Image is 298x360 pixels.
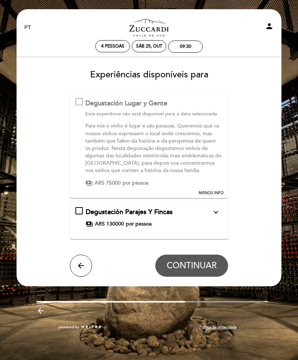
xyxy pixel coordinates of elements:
span: powered by [58,325,79,330]
i: arrow_backward [36,306,45,315]
p: Para nós o vinho é lugar e são pessoas. Queremos que os nossos vinhos expressem o local onde cres... [85,122,222,174]
span: Experiências disponíveis para [90,69,208,80]
span: payments [85,179,93,187]
a: Zuccardi Valle de Uco - Turismo [103,17,195,38]
div: Degustación Lugar y Gente [85,99,222,108]
div: Esta experiência não está disponível para a data selecionada. [85,111,222,117]
a: powered by [58,325,102,330]
button: arrow_back [70,255,92,277]
div: 09:30 [180,44,191,49]
span: ARS 130000 [95,220,124,228]
button: CONTINUAR [155,255,228,277]
span: ARS 75000 [95,179,121,187]
i: arrow_back [77,261,85,270]
a: Política de privacidade [199,325,237,330]
button: expand_more [209,207,223,217]
img: MEITRE [81,325,102,329]
button: MENOS INFO [196,93,226,196]
span: por pessoa [123,179,148,187]
button: person [265,22,274,33]
span: Degustación Parajes Y Fincas [86,208,173,216]
i: person [265,22,274,31]
span: payments [86,220,93,228]
i: expand_more [212,208,220,217]
md-checkbox: Degustación Parajes Y Fincas expand_more Os nossos vinhos locais provêm de setores com uma identi... [75,207,222,228]
span: por pessoa [126,220,152,228]
span: CONTINUAR [167,261,217,271]
div: Sáb 25, out [136,43,162,49]
span: MENOS INFO [199,190,224,196]
span: 4 pessoas [101,43,124,49]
